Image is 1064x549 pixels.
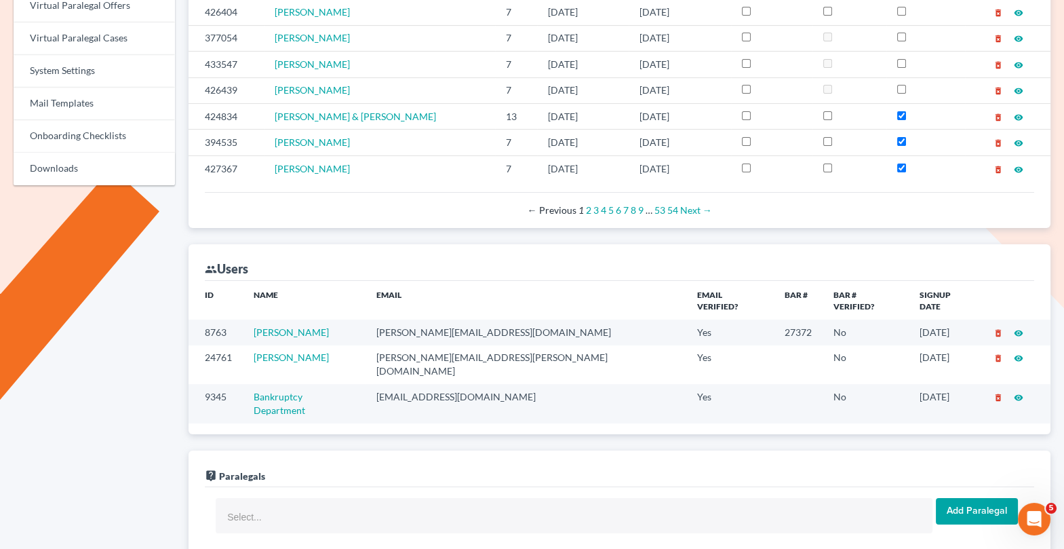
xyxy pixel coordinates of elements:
[14,120,175,153] a: Onboarding Checklists
[254,326,329,338] a: [PERSON_NAME]
[189,130,264,155] td: 394535
[629,130,731,155] td: [DATE]
[629,155,731,181] td: [DATE]
[366,384,686,423] td: [EMAIL_ADDRESS][DOMAIN_NAME]
[189,281,243,320] th: ID
[189,155,264,181] td: 427367
[993,34,1003,43] i: delete_forever
[1014,86,1023,96] i: visibility
[993,6,1003,18] a: delete_forever
[1014,393,1023,402] i: visibility
[623,204,629,216] a: Page 7
[1014,60,1023,70] i: visibility
[219,470,265,482] span: Paralegals
[993,352,1003,363] a: delete_forever
[608,204,614,216] a: Page 5
[909,320,983,345] td: [DATE]
[275,163,350,174] a: [PERSON_NAME]
[1014,6,1023,18] a: visibility
[631,204,636,216] a: Page 8
[654,204,665,216] a: Page 53
[993,138,1003,148] i: delete_forever
[495,52,537,77] td: 7
[993,8,1003,18] i: delete_forever
[909,281,983,320] th: Signup Date
[774,320,823,345] td: 27372
[366,281,686,320] th: Email
[275,136,350,148] span: [PERSON_NAME]
[616,204,621,216] a: Page 6
[189,103,264,129] td: 424834
[993,326,1003,338] a: delete_forever
[14,153,175,185] a: Downloads
[993,354,1003,363] i: delete_forever
[993,86,1003,96] i: delete_forever
[366,320,686,345] td: [PERSON_NAME][EMAIL_ADDRESS][DOMAIN_NAME]
[537,25,629,51] td: [DATE]
[1014,111,1023,122] a: visibility
[1014,58,1023,70] a: visibility
[993,393,1003,402] i: delete_forever
[909,384,983,423] td: [DATE]
[993,111,1003,122] a: delete_forever
[537,155,629,181] td: [DATE]
[993,84,1003,96] a: delete_forever
[254,352,329,363] a: [PERSON_NAME]
[528,204,576,216] span: Previous page
[686,281,774,320] th: Email Verified?
[275,32,350,43] span: [PERSON_NAME]
[993,328,1003,338] i: delete_forever
[1014,34,1023,43] i: visibility
[1014,326,1023,338] a: visibility
[495,130,537,155] td: 7
[1014,391,1023,402] a: visibility
[774,281,823,320] th: Bar #
[601,204,606,216] a: Page 4
[537,103,629,129] td: [DATE]
[189,25,264,51] td: 377054
[823,384,908,423] td: No
[205,261,248,277] div: Users
[1014,32,1023,43] a: visibility
[629,52,731,77] td: [DATE]
[216,204,1023,217] div: Pagination
[495,77,537,103] td: 7
[14,55,175,88] a: System Settings
[254,391,305,416] a: Bankruptcy Department
[1046,503,1057,514] span: 5
[189,320,243,345] td: 8763
[686,384,774,423] td: Yes
[1014,163,1023,174] a: visibility
[14,22,175,55] a: Virtual Paralegal Cases
[680,204,712,216] a: Next page
[1018,503,1050,535] iframe: Intercom live chat
[205,263,217,276] i: group
[1014,328,1023,338] i: visibility
[823,345,908,384] td: No
[243,281,366,320] th: Name
[629,103,731,129] td: [DATE]
[537,52,629,77] td: [DATE]
[495,103,537,129] td: 13
[189,52,264,77] td: 433547
[667,204,678,216] a: Page 54
[275,111,436,122] a: [PERSON_NAME] & [PERSON_NAME]
[686,320,774,345] td: Yes
[993,163,1003,174] a: delete_forever
[586,204,591,216] a: Page 2
[629,25,731,51] td: [DATE]
[993,391,1003,402] a: delete_forever
[993,113,1003,122] i: delete_forever
[14,88,175,120] a: Mail Templates
[275,84,350,96] a: [PERSON_NAME]
[686,345,774,384] td: Yes
[629,77,731,103] td: [DATE]
[275,58,350,70] a: [PERSON_NAME]
[495,155,537,181] td: 7
[1014,138,1023,148] i: visibility
[275,6,350,18] a: [PERSON_NAME]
